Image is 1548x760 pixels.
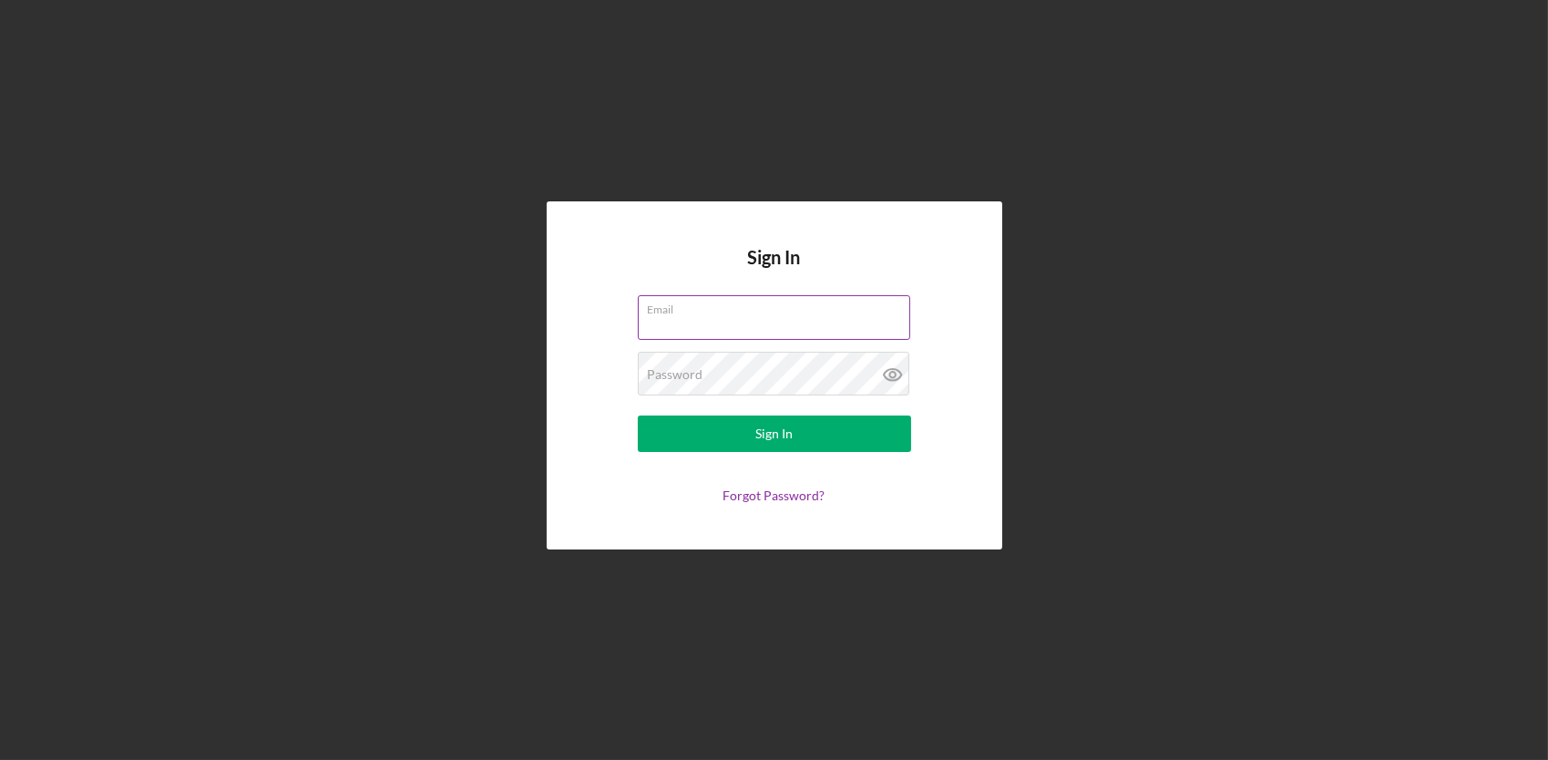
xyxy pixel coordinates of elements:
[723,488,825,503] a: Forgot Password?
[648,296,910,316] label: Email
[748,247,801,295] h4: Sign In
[638,416,911,452] button: Sign In
[648,367,703,382] label: Password
[755,416,793,452] div: Sign In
